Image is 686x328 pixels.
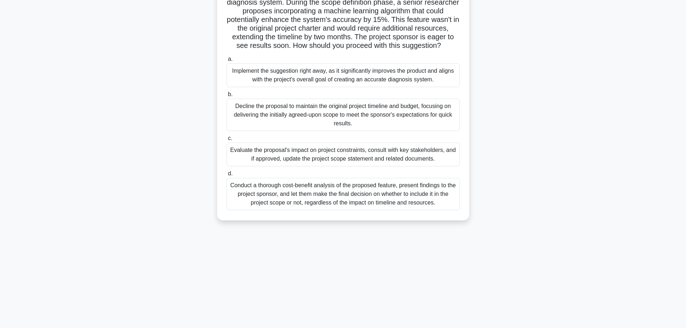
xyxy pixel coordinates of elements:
div: Evaluate the proposal's impact on project constraints, consult with key stakeholders, and if appr... [227,143,460,166]
span: a. [228,56,233,62]
div: Implement the suggestion right away, as it significantly improves the product and aligns with the... [227,63,460,87]
span: c. [228,135,232,141]
div: Decline the proposal to maintain the original project timeline and budget, focusing on delivering... [227,99,460,131]
span: b. [228,91,233,97]
span: d. [228,170,233,176]
div: Conduct a thorough cost-benefit analysis of the proposed feature, present findings to the project... [227,178,460,210]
